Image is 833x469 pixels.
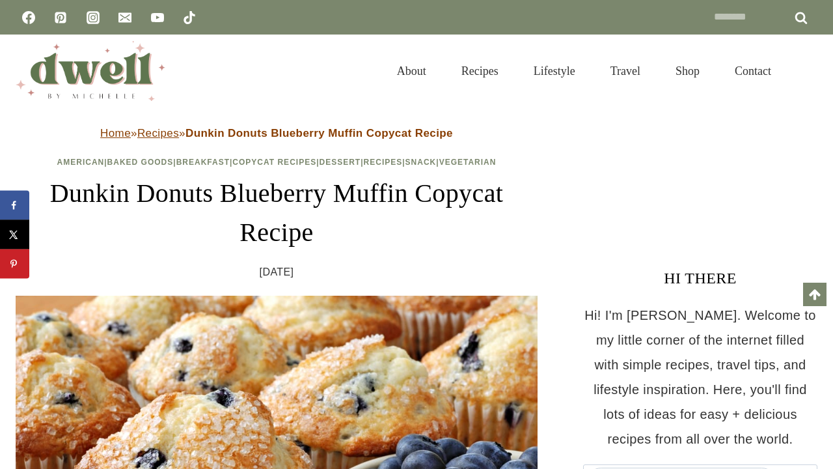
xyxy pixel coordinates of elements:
[107,158,174,167] a: Baked Goods
[57,158,497,167] span: | | | | | | |
[444,48,516,94] a: Recipes
[185,127,453,139] strong: Dunkin Donuts Blueberry Muffin Copycat Recipe
[100,127,131,139] a: Home
[144,5,171,31] a: YouTube
[176,5,202,31] a: TikTok
[593,48,658,94] a: Travel
[80,5,106,31] a: Instagram
[439,158,497,167] a: Vegetarian
[48,5,74,31] a: Pinterest
[364,158,403,167] a: Recipes
[516,48,593,94] a: Lifestyle
[583,266,817,290] h3: HI THERE
[658,48,717,94] a: Shop
[16,174,538,252] h1: Dunkin Donuts Blueberry Muffin Copycat Recipe
[405,158,437,167] a: Snack
[100,127,453,139] span: » »
[379,48,789,94] nav: Primary Navigation
[795,60,817,82] button: View Search Form
[379,48,444,94] a: About
[16,41,165,101] img: DWELL by michelle
[232,158,316,167] a: Copycat Recipes
[320,158,361,167] a: Dessert
[137,127,179,139] a: Recipes
[112,5,138,31] a: Email
[717,48,789,94] a: Contact
[16,5,42,31] a: Facebook
[57,158,105,167] a: American
[260,263,294,282] time: [DATE]
[176,158,230,167] a: Breakfast
[583,303,817,451] p: Hi! I'm [PERSON_NAME]. Welcome to my little corner of the internet filled with simple recipes, tr...
[803,283,826,306] a: Scroll to top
